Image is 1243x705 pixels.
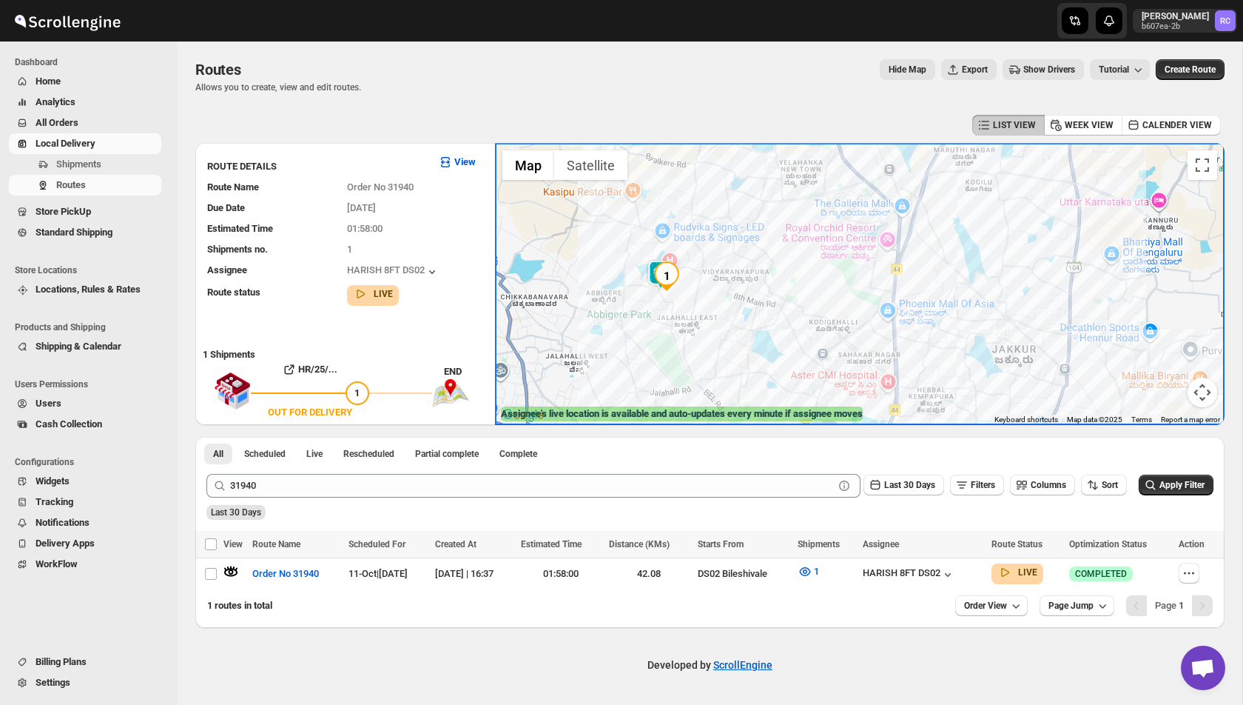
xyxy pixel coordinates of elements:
[207,202,245,213] span: Due Date
[354,387,360,398] span: 1
[1126,595,1213,616] nav: Pagination
[204,444,232,464] button: All routes
[195,61,241,78] span: Routes
[1188,150,1217,180] button: Toggle fullscreen view
[1133,9,1237,33] button: User menu
[993,119,1036,131] span: LIST VIEW
[429,150,485,174] button: View
[56,179,86,190] span: Routes
[1215,10,1236,31] span: Rahul Chopra
[347,264,439,279] button: HARISH 8FT DS02
[499,406,548,425] img: Google
[9,672,161,693] button: Settings
[15,321,167,333] span: Products and Shipping
[36,341,121,352] span: Shipping & Calendar
[863,539,899,549] span: Assignee
[609,567,689,581] div: 42.08
[15,56,167,68] span: Dashboard
[962,64,988,76] span: Export
[652,261,681,291] div: 1
[306,448,323,460] span: Live
[435,539,476,549] span: Created At
[432,379,469,407] img: trip_end.png
[9,71,161,92] button: Home
[499,448,537,460] span: Complete
[698,567,789,581] div: DS02 Bileshivale
[1131,415,1152,424] a: Terms (opens in new tab)
[1179,539,1205,549] span: Action
[348,539,405,549] span: Scheduled For
[36,117,78,128] span: All Orders
[223,539,243,549] span: View
[1065,119,1114,131] span: WEEK VIEW
[647,658,772,672] p: Developed by
[1031,480,1066,490] span: Columns
[36,206,91,217] span: Store PickUp
[1156,59,1225,80] button: Create Route
[997,565,1037,580] button: LIVE
[9,92,161,113] button: Analytics
[971,480,995,490] span: Filters
[1090,59,1150,80] button: Tutorial
[415,448,479,460] span: Partial complete
[214,362,251,420] img: shop.svg
[1048,600,1094,612] span: Page Jump
[501,407,863,421] label: Assignee's live location is available and auto-updates every minute if assignee moves
[268,405,352,420] div: OUT FOR DELIVERY
[502,150,554,180] button: Show street map
[36,227,112,238] span: Standard Shipping
[207,287,260,298] span: Route status
[36,677,70,688] span: Settings
[9,414,161,435] button: Cash Collection
[435,567,512,581] div: [DATE] | 16:37
[15,456,167,468] span: Configurations
[230,474,834,498] input: Press enter after typing | Search Eg. Order No 31940
[343,448,394,460] span: Rescheduled
[244,448,286,460] span: Scheduled
[1018,567,1037,578] b: LIVE
[1075,568,1127,580] span: COMPLETED
[863,567,955,582] button: HARISH 8FT DS02
[798,539,840,549] span: Shipments
[353,287,393,301] button: LIVE
[36,656,87,667] span: Billing Plans
[36,517,90,528] span: Notifications
[36,538,95,549] span: Delivery Apps
[521,567,601,581] div: 01:58:00
[1023,64,1075,76] span: Show Drivers
[12,2,123,39] img: ScrollEngine
[207,159,426,174] h3: ROUTE DETAILS
[964,600,1007,612] span: Order View
[9,652,161,672] button: Billing Plans
[454,156,476,167] b: View
[1159,480,1205,490] span: Apply Filter
[713,659,772,671] a: ScrollEngine
[36,138,95,149] span: Local Delivery
[1142,119,1212,131] span: CALENDER VIEW
[1067,415,1122,424] span: Map data ©2025
[789,560,828,584] button: 1
[1044,115,1122,136] button: WEEK VIEW
[15,264,167,276] span: Store Locations
[1161,415,1220,424] a: Report a map error
[298,364,337,375] b: HR/25/...
[950,475,1004,495] button: Filters
[884,480,935,490] span: Last 30 Days
[347,202,376,213] span: [DATE]
[1142,10,1209,22] p: [PERSON_NAME]
[36,418,102,430] span: Cash Collection
[36,96,75,107] span: Analytics
[972,115,1045,136] button: LIST VIEW
[1188,378,1217,407] button: Map camera controls
[195,81,361,93] p: Allows you to create, view and edit routes.
[1155,600,1184,611] span: Page
[207,181,259,193] span: Route Name
[994,415,1058,425] button: Keyboard shortcuts
[251,358,369,381] button: HR/25/...
[1040,595,1114,616] button: Page Jump
[9,336,161,357] button: Shipping & Calendar
[347,223,383,234] span: 01:58:00
[1181,646,1225,690] div: Open chat
[9,393,161,414] button: Users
